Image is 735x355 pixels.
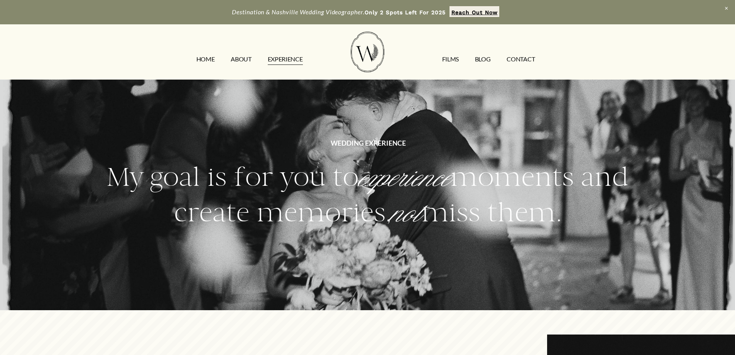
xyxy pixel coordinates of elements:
[442,53,459,65] a: FILMS
[475,53,491,65] a: Blog
[391,197,421,230] em: not
[231,53,251,65] a: ABOUT
[507,53,535,65] a: CONTACT
[196,53,215,65] a: HOME
[359,162,450,195] em: experience
[351,32,384,72] img: Wild Fern Weddings
[331,139,406,147] strong: WEDDING EXPERIENCE
[268,53,303,65] a: EXPERIENCE
[103,160,632,231] h2: My goal is for you to moments and create memories, miss them.
[449,6,499,17] a: Reach Out Now
[451,9,498,15] strong: Reach Out Now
